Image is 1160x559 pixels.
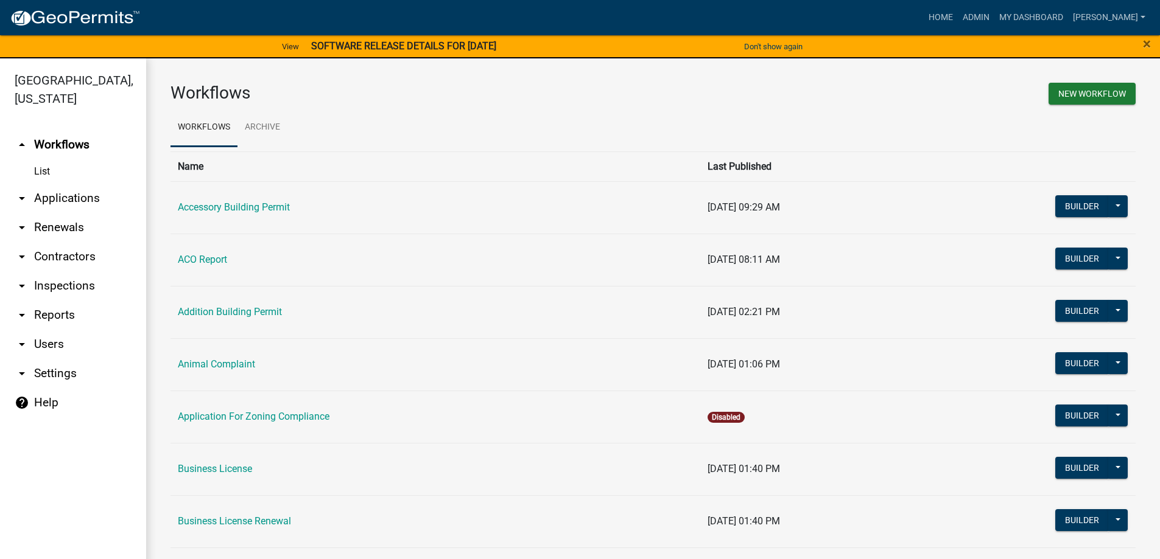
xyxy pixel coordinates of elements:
[15,249,29,264] i: arrow_drop_down
[1049,83,1136,105] button: New Workflow
[170,151,700,181] th: Name
[15,137,29,152] i: arrow_drop_up
[700,151,916,181] th: Last Published
[237,108,287,147] a: Archive
[958,6,994,29] a: Admin
[15,395,29,410] i: help
[178,306,282,318] a: Addition Building Permit
[708,306,780,318] span: [DATE] 02:21 PM
[15,220,29,235] i: arrow_drop_down
[178,463,252,474] a: Business License
[15,191,29,206] i: arrow_drop_down
[924,6,958,29] a: Home
[708,358,780,370] span: [DATE] 01:06 PM
[994,6,1068,29] a: My Dashboard
[708,254,780,265] span: [DATE] 08:11 AM
[15,366,29,381] i: arrow_drop_down
[1055,195,1109,217] button: Builder
[178,515,291,527] a: Business License Renewal
[1055,457,1109,479] button: Builder
[1143,36,1151,51] button: Close
[708,201,780,213] span: [DATE] 09:29 AM
[170,83,644,103] h3: Workflows
[15,337,29,352] i: arrow_drop_down
[178,254,227,265] a: ACO Report
[277,36,304,57] a: View
[1055,300,1109,322] button: Builder
[1143,35,1151,52] span: ×
[311,40,496,52] strong: SOFTWARE RELEASE DETAILS FOR [DATE]
[1055,404,1109,426] button: Builder
[708,515,780,527] span: [DATE] 01:40 PM
[1055,248,1109,269] button: Builder
[708,412,745,423] span: Disabled
[708,463,780,474] span: [DATE] 01:40 PM
[1055,509,1109,531] button: Builder
[178,201,290,213] a: Accessory Building Permit
[15,279,29,293] i: arrow_drop_down
[1068,6,1150,29] a: [PERSON_NAME]
[178,411,329,422] a: Application For Zoning Compliance
[170,108,237,147] a: Workflows
[739,36,807,57] button: Don't show again
[15,308,29,322] i: arrow_drop_down
[178,358,255,370] a: Animal Complaint
[1055,352,1109,374] button: Builder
